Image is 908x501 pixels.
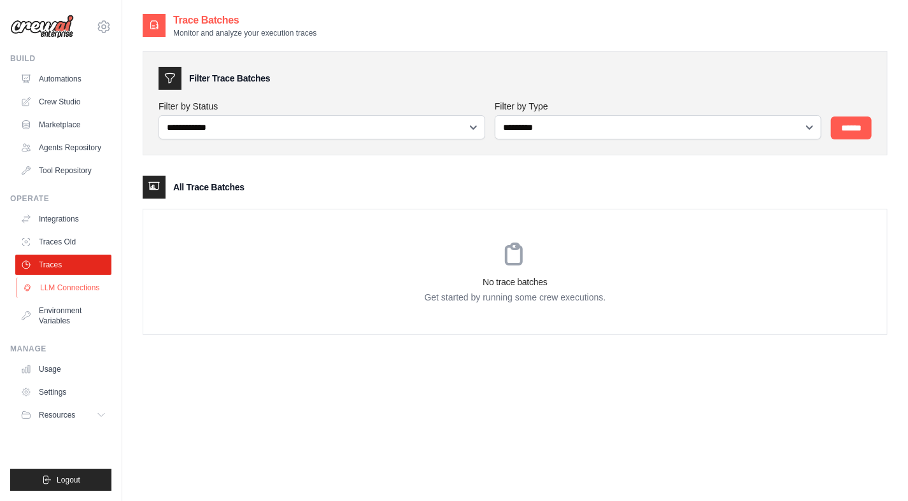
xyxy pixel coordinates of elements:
h3: Filter Trace Batches [189,72,270,85]
label: Filter by Type [495,100,821,113]
a: Settings [15,382,111,402]
a: Automations [15,69,111,89]
a: LLM Connections [17,278,113,298]
div: Operate [10,194,111,204]
a: Integrations [15,209,111,229]
button: Resources [15,405,111,425]
a: Traces Old [15,232,111,252]
a: Environment Variables [15,300,111,331]
a: Tool Repository [15,160,111,181]
div: Build [10,53,111,64]
label: Filter by Status [159,100,485,113]
div: Manage [10,344,111,354]
h3: All Trace Batches [173,181,245,194]
img: Logo [10,15,74,39]
p: Get started by running some crew executions. [143,291,887,304]
a: Marketplace [15,115,111,135]
a: Crew Studio [15,92,111,112]
button: Logout [10,469,111,491]
h3: No trace batches [143,276,887,288]
a: Usage [15,359,111,379]
p: Monitor and analyze your execution traces [173,28,316,38]
span: Logout [57,475,80,485]
a: Agents Repository [15,138,111,158]
span: Resources [39,410,75,420]
a: Traces [15,255,111,275]
h2: Trace Batches [173,13,316,28]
